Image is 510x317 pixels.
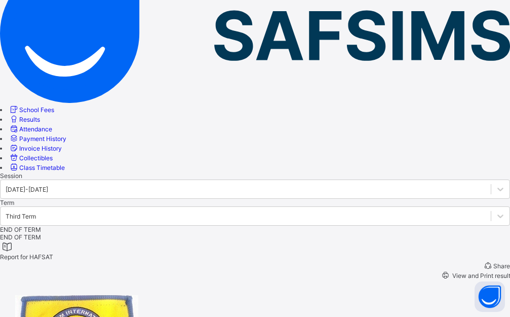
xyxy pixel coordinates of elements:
span: Attendance [19,125,52,133]
a: Results [9,116,40,123]
span: School Fees [19,106,54,114]
div: Third Term [6,213,36,220]
span: Invoice History [19,145,62,152]
span: Results [19,116,40,123]
span: Payment History [19,135,66,143]
a: Class Timetable [9,164,65,171]
div: [DATE]-[DATE] [6,186,48,193]
a: Payment History [9,135,66,143]
span: Class Timetable [19,164,65,171]
a: Collectibles [9,154,53,162]
span: Collectibles [19,154,53,162]
span: Share [493,262,510,270]
button: Open asap [475,281,505,312]
a: School Fees [9,106,54,114]
a: Attendance [9,125,52,133]
a: Invoice History [9,145,62,152]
